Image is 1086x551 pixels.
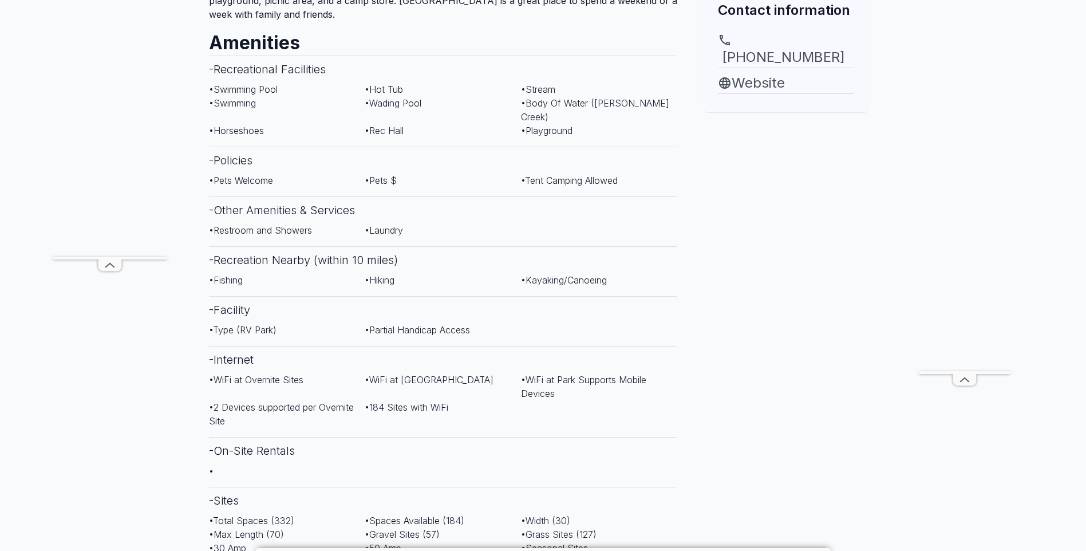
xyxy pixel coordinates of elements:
h2: Amenities [209,21,677,56]
span: • Grass Sites (127) [521,529,597,540]
span: • WiFi at Park Supports Mobile Devices [521,374,646,399]
span: • Restroom and Showers [209,225,312,236]
span: • Pets $ [365,175,397,186]
span: • Swimming Pool [209,84,278,95]
span: • WiFi at [GEOGRAPHIC_DATA] [365,374,493,385]
h3: - Internet [209,346,677,373]
span: • Swimming [209,97,256,109]
span: • Wading Pool [365,97,421,109]
iframe: Advertisement [690,112,882,255]
h3: - Facility [209,296,677,323]
span: • Spaces Available (184) [365,515,464,526]
span: • Partial Handicap Access [365,324,470,336]
h3: - Other Amenities & Services [209,196,677,223]
span: • Gravel Sites (57) [365,529,440,540]
span: • Max Length (70) [209,529,284,540]
span: • Playground [521,125,572,136]
span: • Stream [521,84,555,95]
span: • Tent Camping Allowed [521,175,618,186]
span: • [209,465,214,477]
span: • Width (30) [521,515,570,526]
span: • Rec Hall [365,125,404,136]
span: • Hiking [365,274,394,286]
span: • WiFi at Overnite Sites [209,374,303,385]
span: • 184 Sites with WiFi [365,402,448,413]
iframe: Advertisement [919,27,1010,371]
h3: - Sites [209,487,677,514]
span: • Pets Welcome [209,175,273,186]
h3: - Recreational Facilities [209,56,677,82]
span: • 2 Devices supported per Overnite Site [209,402,354,427]
span: • Fishing [209,274,243,286]
h3: - On-Site Rentals [209,437,677,464]
span: • Total Spaces (332) [209,515,294,526]
span: • Body Of Water ([PERSON_NAME] Creek) [521,97,669,123]
a: [PHONE_NUMBER] [718,33,854,68]
span: • Type (RV Park) [209,324,277,336]
h2: Contact information [718,1,854,19]
span: • Kayaking/Canoeing [521,274,607,286]
span: • Laundry [365,225,403,236]
iframe: Advertisement [53,27,167,257]
span: • Hot Tub [365,84,403,95]
h3: - Recreation Nearby (within 10 miles) [209,246,677,273]
span: • Horseshoes [209,125,264,136]
a: Website [718,73,854,93]
h3: - Policies [209,147,677,174]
